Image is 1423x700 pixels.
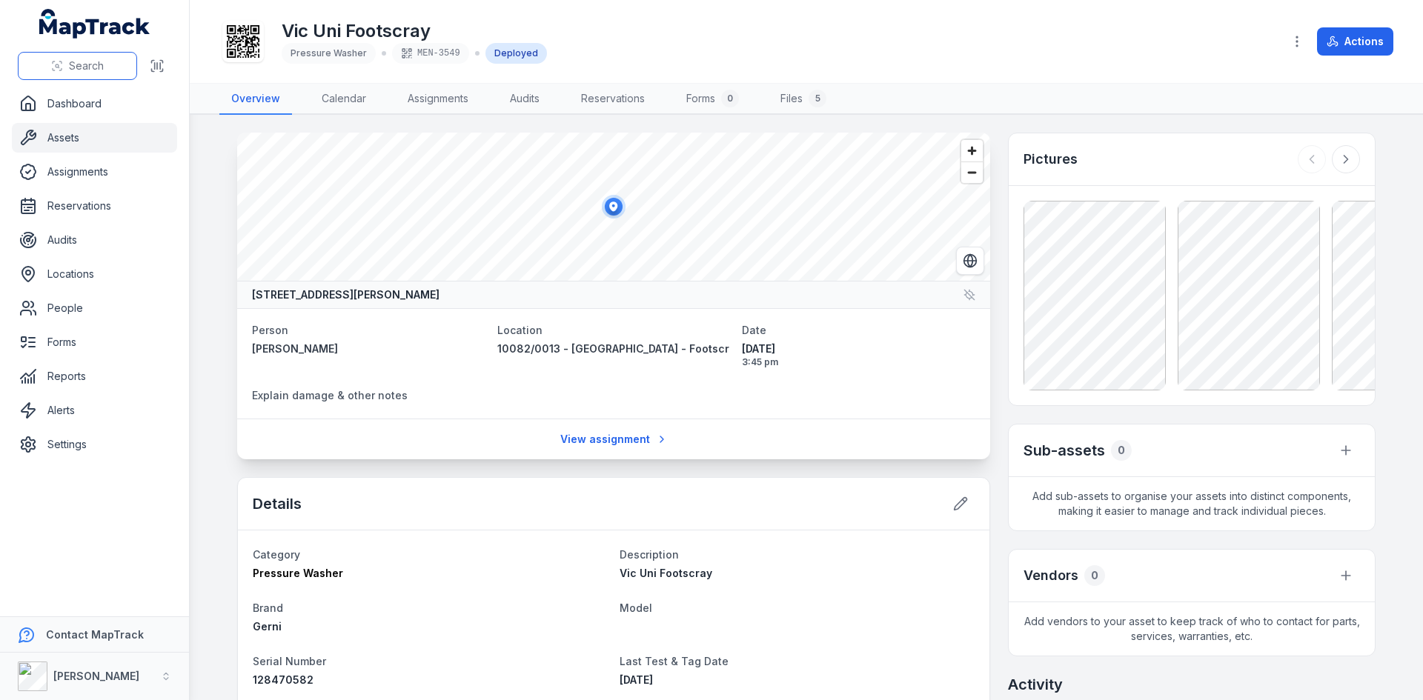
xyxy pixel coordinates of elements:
button: Actions [1317,27,1393,56]
h3: Vendors [1024,565,1078,586]
span: Category [253,548,300,561]
a: Assignments [396,84,480,115]
span: Pressure Washer [291,47,367,59]
h2: Sub-assets [1024,440,1105,461]
span: Brand [253,601,283,614]
span: Pressure Washer [253,567,343,579]
span: Description [620,548,679,561]
button: Zoom in [961,140,983,161]
button: Switch to Satellite View [956,247,984,275]
a: Settings [12,430,177,459]
div: MEN-3549 [392,43,469,64]
span: Person [252,324,288,336]
strong: [PERSON_NAME] [53,670,139,682]
a: Reservations [569,84,657,115]
a: Locations [12,259,177,289]
span: Add sub-assets to organise your assets into distinct components, making it easier to manage and t... [1009,477,1375,530]
a: Dashboard [12,89,177,119]
span: Model [620,601,652,614]
span: [DATE] [620,673,653,686]
a: Overview [219,84,292,115]
a: Assignments [12,157,177,187]
div: 5 [809,90,826,107]
span: Last Test & Tag Date [620,655,729,667]
a: Assets [12,123,177,153]
span: 10082/0013 - [GEOGRAPHIC_DATA] - Footscray [497,342,742,355]
a: Calendar [310,84,378,115]
time: 6/12/25, 12:25:00 AM [620,673,653,686]
button: Search [18,52,137,80]
span: Add vendors to your asset to keep track of who to contact for parts, services, warranties, etc. [1009,602,1375,656]
time: 8/14/2025, 3:45:52 PM [742,341,975,368]
span: 3:45 pm [742,356,975,368]
h3: Pictures [1024,149,1078,170]
a: 10082/0013 - [GEOGRAPHIC_DATA] - Footscray [497,341,731,356]
h1: Vic Uni Footscray [282,19,547,43]
a: MapTrack [39,9,150,39]
strong: Contact MapTrack [46,628,144,641]
span: Search [69,59,104,73]
button: Zoom out [961,161,983,183]
span: Serial Number [253,655,326,667]
a: Files5 [769,84,838,115]
span: Explain damage & other notes [252,389,408,401]
span: Gerni [253,620,282,633]
a: Forms0 [674,84,751,115]
a: People [12,293,177,323]
canvas: Map [237,133,990,281]
span: [DATE] [742,341,975,356]
span: Date [742,324,766,336]
a: Alerts [12,396,177,425]
div: Deployed [485,43,547,64]
a: Reservations [12,191,177,221]
div: 0 [1111,440,1132,461]
div: 0 [721,90,739,107]
a: Reports [12,361,177,391]
a: Audits [12,225,177,255]
a: Audits [498,84,551,115]
a: [PERSON_NAME] [252,341,485,356]
span: 128470582 [253,673,314,686]
span: Vic Uni Footscray [620,567,712,579]
a: View assignment [551,425,677,453]
a: Forms [12,327,177,357]
strong: [STREET_ADDRESS][PERSON_NAME] [252,287,439,302]
span: Location [497,324,543,336]
h2: Activity [1008,674,1063,695]
div: 0 [1084,565,1105,586]
h2: Details [253,493,302,514]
